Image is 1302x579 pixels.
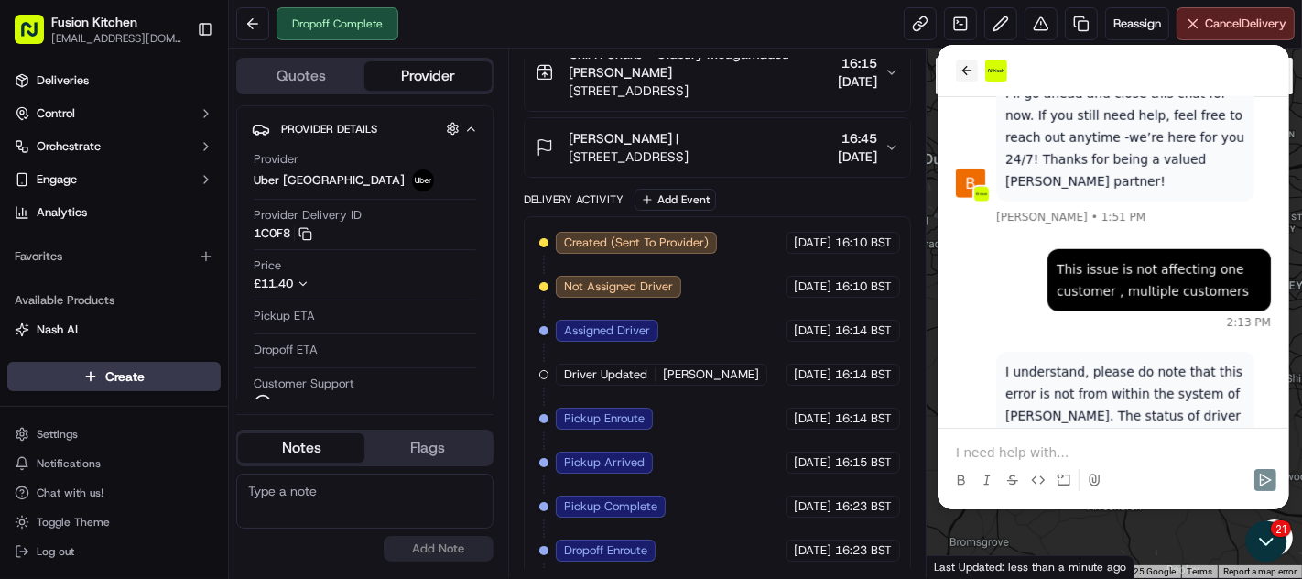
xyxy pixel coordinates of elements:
span: Driver Updated [564,366,647,383]
button: Nash AI [7,315,221,344]
span: [DATE] [794,366,831,383]
span: 16:15 [838,54,877,72]
span: Analytics [37,204,87,221]
button: 1C0F8 [254,225,312,242]
span: Toggle Theme [37,515,110,530]
span: Nash AI [37,322,78,338]
span: [DATE] [794,410,831,427]
button: Notifications [7,451,221,476]
span: [PERSON_NAME] [663,366,759,383]
span: [PERSON_NAME] [59,165,150,180]
button: Engage [7,165,221,194]
span: [DATE] [794,498,831,515]
div: Last Updated: less than a minute ago [927,555,1134,578]
span: 16:45 [838,129,877,147]
button: Send [317,424,339,446]
button: Provider [364,61,491,91]
button: CancelDelivery [1177,7,1295,40]
span: [DATE] [838,147,877,166]
span: Deliveries [37,72,89,89]
button: Chat with us! [7,480,221,506]
span: Price [254,257,281,274]
span: Chat with us! [37,486,103,500]
a: Report a map error [1223,566,1297,576]
span: Provider Details [281,122,377,137]
span: [DATE] [794,322,831,339]
span: £11.40 [254,276,293,291]
span: Created (Sent To Provider) [564,235,709,251]
span: 16:23 BST [835,542,892,559]
span: Log out [37,544,74,559]
span: Notifications [37,456,101,471]
span: Engage [37,171,77,188]
span: Dropoff ETA [254,342,318,358]
span: [STREET_ADDRESS] [569,147,689,166]
button: [PERSON_NAME] |[STREET_ADDRESS]16:45[DATE] [525,118,910,177]
span: Not Assigned Driver [564,279,673,295]
div: Delivery Activity [524,192,624,207]
span: Dropoff Enroute [564,542,647,559]
span: Reassign [1113,16,1161,32]
button: Add Event [635,189,716,211]
div: Favorites [7,242,221,271]
span: Customer Support [254,376,354,392]
span: [DATE] [794,235,831,251]
span: Create [105,367,145,386]
span: 16:15 BST [835,454,892,471]
span: Pickup Enroute [564,410,645,427]
div: Available Products [7,286,221,315]
span: 16:10 BST [835,235,892,251]
img: uber-new-logo.jpeg [412,169,434,191]
a: Nash AI [15,322,213,338]
span: Control [37,105,75,122]
button: Show street map [936,58,1000,94]
img: Bea Lacdao [18,124,48,153]
span: [DATE] [794,542,831,559]
button: [EMAIL_ADDRESS][DOMAIN_NAME] [51,31,182,46]
span: Pickup Arrived [564,454,645,471]
button: Toggle Theme [7,509,221,535]
button: Provider Details [252,114,478,144]
iframe: Open customer support [1243,519,1293,568]
span: 1:51 PM [164,165,208,180]
p: We haven’t heard back from you, so I’ll go ahead and close this chat for now. If you still need h... [68,16,308,147]
img: Google [931,554,992,578]
span: 16:23 BST [835,498,892,515]
span: Cancel Delivery [1205,16,1286,32]
span: 2:13 PM [289,270,333,285]
iframe: Customer support window [938,45,1289,509]
a: Open this area in Google Maps (opens a new window) [931,554,992,578]
button: Orchestrate [7,132,221,161]
span: [DATE] [794,279,831,295]
span: 16:10 BST [835,279,892,295]
span: Settings [37,427,78,442]
span: Orchestrate [37,138,101,155]
span: Grill N Shake - Oldbury Mougamadou [PERSON_NAME] [569,45,830,82]
span: 16:14 BST [835,366,892,383]
button: Control [7,99,221,128]
button: Grill N Shake - Oldbury Mougamadou [PERSON_NAME][STREET_ADDRESS]16:15[DATE] [525,34,910,111]
span: [DATE] [838,72,877,91]
a: Deliveries [7,66,221,95]
a: Analytics [7,198,221,227]
span: Provider [254,151,298,168]
span: Pickup ETA [254,308,315,324]
span: Uber [GEOGRAPHIC_DATA] [254,172,405,189]
span: [DATE] [794,454,831,471]
button: £11.40 [254,276,415,292]
span: • [154,165,160,180]
button: Quotes [238,61,364,91]
img: 1736555255976-a54dd68f-1ca7-489b-9aae-adbdc363a1c4 [37,142,51,157]
span: Assigned Driver [564,322,650,339]
span: [PERSON_NAME] | [569,129,678,147]
button: Settings [7,421,221,447]
span: 16:14 BST [835,322,892,339]
button: Log out [7,539,221,564]
button: Fusion Kitchen [51,13,137,31]
button: Flags [364,433,491,463]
